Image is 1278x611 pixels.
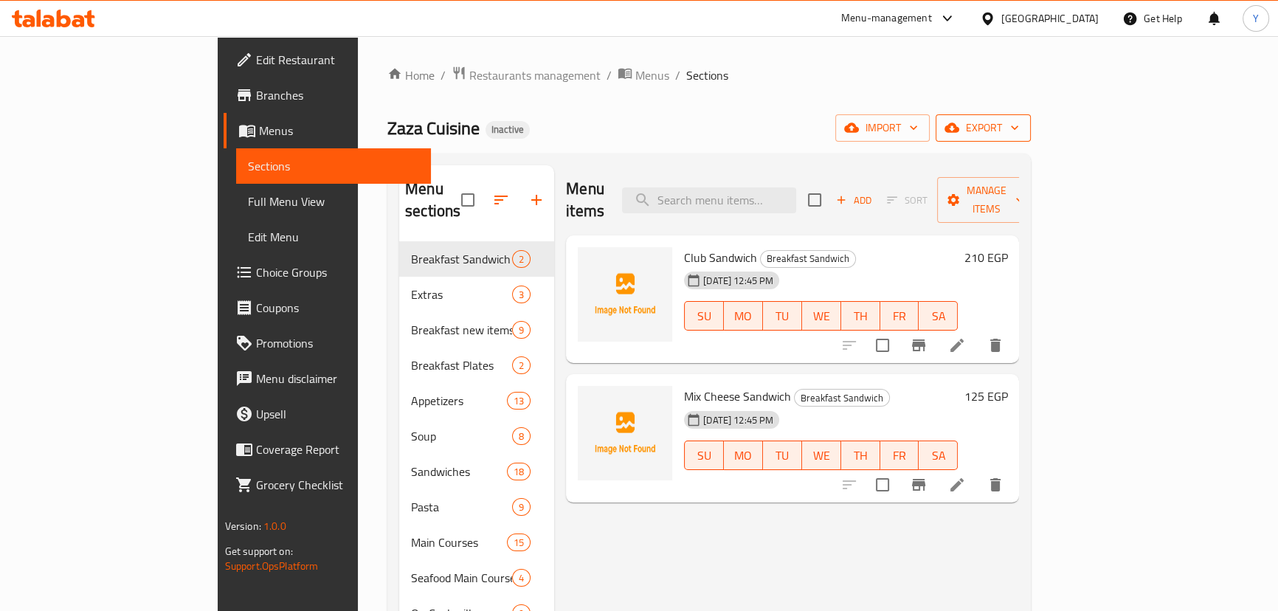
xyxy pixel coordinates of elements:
span: SU [691,305,718,327]
span: MO [730,445,757,466]
span: SU [691,445,718,466]
button: Add section [519,182,554,218]
button: Manage items [937,177,1036,223]
h2: Menu sections [405,178,461,222]
button: Branch-specific-item [901,467,936,503]
div: items [512,321,531,339]
div: Breakfast Sandwich [760,250,856,268]
span: Full Menu View [248,193,419,210]
button: WE [802,441,841,470]
span: Manage items [949,182,1024,218]
div: items [512,250,531,268]
a: Menus [618,66,669,85]
div: items [512,498,531,516]
a: Full Menu View [236,184,431,219]
div: Soup8 [399,418,554,454]
span: WE [808,445,835,466]
div: Breakfast Sandwich [411,250,512,268]
div: Seafood Main Courses4 [399,560,554,596]
span: Restaurants management [469,66,601,84]
span: Menus [259,122,419,139]
span: Menu disclaimer [256,370,419,387]
span: Coverage Report [256,441,419,458]
a: Grocery Checklist [224,467,431,503]
span: Select all sections [452,184,483,215]
button: TH [841,441,880,470]
span: 13 [508,394,530,408]
span: export [947,119,1019,137]
a: Edit menu item [948,336,966,354]
span: import [847,119,918,137]
div: items [507,534,531,551]
span: Mix Cheese Sandwich [684,385,791,407]
span: Menus [635,66,669,84]
span: 8 [513,429,530,443]
button: export [936,114,1031,142]
span: Select to update [867,330,898,361]
button: delete [978,467,1013,503]
span: Promotions [256,334,419,352]
span: Club Sandwich [684,246,757,269]
li: / [441,66,446,84]
span: Breakfast Sandwich [761,250,855,267]
h6: 210 EGP [964,247,1007,268]
button: MO [724,441,763,470]
span: Seafood Main Courses [411,569,512,587]
span: 2 [513,252,530,266]
li: / [607,66,612,84]
span: Inactive [486,123,530,136]
div: Main Courses15 [399,525,554,560]
span: Pasta [411,498,512,516]
img: Mix Cheese Sandwich [578,386,672,480]
button: Branch-specific-item [901,328,936,363]
a: Edit menu item [948,476,966,494]
span: Sections [686,66,728,84]
img: Club Sandwich [578,247,672,342]
div: Breakfast Plates [411,356,512,374]
div: Sandwiches18 [399,454,554,489]
span: TH [847,305,874,327]
span: SA [925,305,952,327]
div: items [512,286,531,303]
div: Pasta9 [399,489,554,525]
a: Upsell [224,396,431,432]
div: Appetizers13 [399,383,554,418]
div: Main Courses [411,534,507,551]
a: Restaurants management [452,66,601,85]
span: WE [808,305,835,327]
span: Edit Menu [248,228,419,246]
span: 4 [513,571,530,585]
span: Sort sections [483,182,519,218]
div: items [512,427,531,445]
button: WE [802,301,841,331]
a: Sections [236,148,431,184]
div: Inactive [486,121,530,139]
span: FR [886,305,913,327]
span: Appetizers [411,392,507,410]
button: TH [841,301,880,331]
span: Soup [411,427,512,445]
div: Menu-management [841,10,932,27]
span: 2 [513,359,530,373]
a: Coverage Report [224,432,431,467]
button: FR [880,441,919,470]
span: Sandwiches [411,463,507,480]
span: Grocery Checklist [256,476,419,494]
button: TU [763,441,802,470]
a: Promotions [224,325,431,361]
a: Coupons [224,290,431,325]
span: Sections [248,157,419,175]
a: Menu disclaimer [224,361,431,396]
span: Version: [225,517,261,536]
button: Add [830,189,877,212]
span: 15 [508,536,530,550]
button: delete [978,328,1013,363]
div: items [507,463,531,480]
button: SU [684,301,724,331]
span: [DATE] 12:45 PM [697,274,779,288]
span: Add [834,192,874,209]
span: Add item [830,189,877,212]
a: Support.OpsPlatform [225,556,319,576]
span: Get support on: [225,542,293,561]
